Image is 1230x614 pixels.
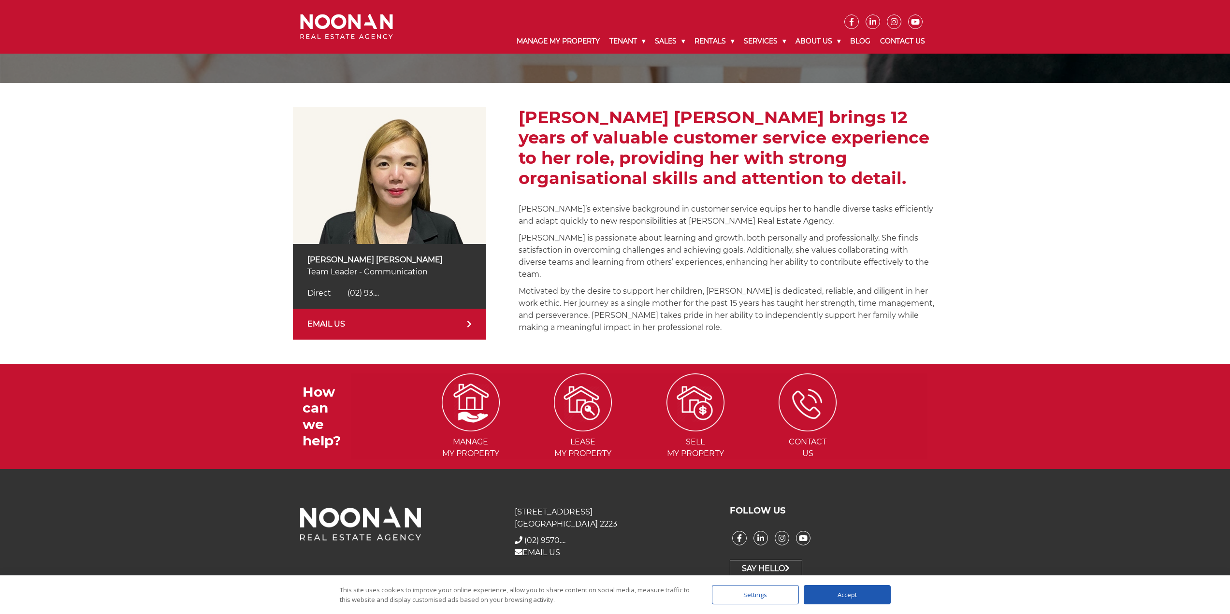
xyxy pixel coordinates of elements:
p: Motivated by the desire to support her children, [PERSON_NAME] is dedicated, reliable, and dilige... [519,285,937,333]
img: ICONS [554,373,612,431]
a: Rentals [690,29,739,54]
a: Click to reveal phone number [524,536,565,545]
div: This site uses cookies to improve your online experience, allow you to share content on social me... [340,585,693,604]
p: [PERSON_NAME] [PERSON_NAME] [307,254,472,266]
span: Contact Us [752,436,863,459]
img: ICONS [779,373,837,431]
a: Blog [845,29,875,54]
h3: How can we help? [303,384,351,449]
img: Ana Katrina Samson [293,107,486,244]
div: Accept [804,585,891,604]
p: [STREET_ADDRESS] [GEOGRAPHIC_DATA] 2223 [515,506,715,530]
a: EMAIL US [515,548,560,557]
a: Sellmy Property [640,397,751,458]
h2: [PERSON_NAME] [PERSON_NAME] brings 12 years of valuable customer service experience to her role, ... [519,107,937,188]
img: ICONS [666,373,724,431]
span: Lease my Property [528,436,638,459]
span: (02) 9570.... [524,536,565,545]
a: ContactUs [752,397,863,458]
a: About Us [791,29,845,54]
p: Team Leader - Communication [307,266,472,278]
a: Sales [650,29,690,54]
span: (02) 93.... [347,288,379,298]
img: Noonan Real Estate Agency [300,14,393,40]
div: Settings [712,585,799,604]
a: Say Hello [730,560,802,577]
a: EMAIL US [293,309,486,340]
p: [PERSON_NAME]’s extensive background in customer service equips her to handle diverse tasks effic... [519,203,937,227]
img: ICONS [442,373,500,431]
p: [PERSON_NAME] is passionate about learning and growth, both personally and professionally. She fi... [519,232,937,280]
a: Managemy Property [415,397,526,458]
a: Leasemy Property [528,397,638,458]
a: Services [739,29,791,54]
a: Contact Us [875,29,930,54]
h3: FOLLOW US [730,506,930,516]
span: Direct [307,288,331,298]
a: Tenant [605,29,650,54]
a: Manage My Property [512,29,605,54]
span: Manage my Property [415,436,526,459]
a: Click to reveal phone number [307,288,379,298]
span: Sell my Property [640,436,751,459]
